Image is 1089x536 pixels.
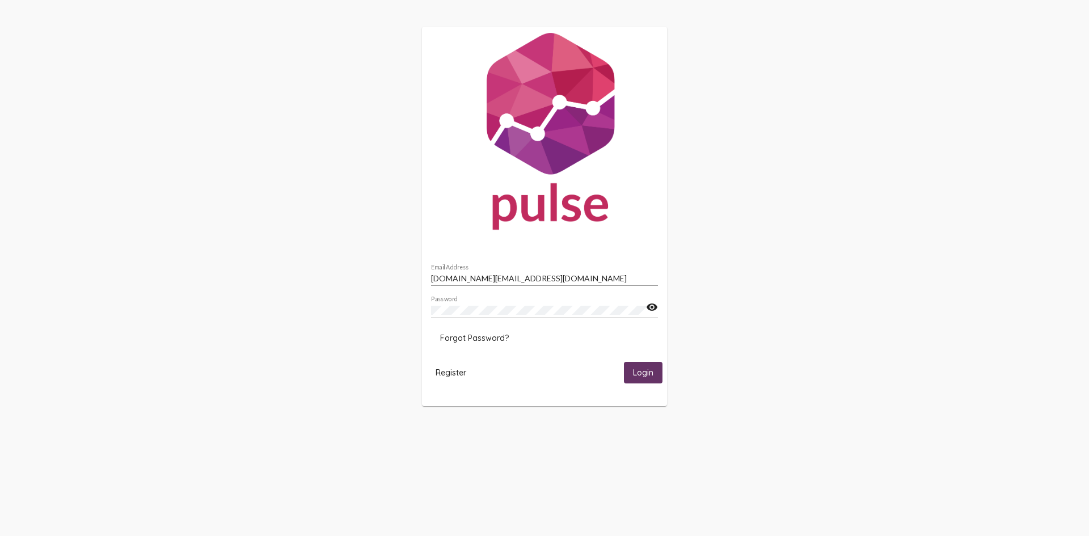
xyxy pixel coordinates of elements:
span: Register [436,368,466,378]
button: Login [624,362,662,383]
span: Forgot Password? [440,333,509,343]
mat-icon: visibility [646,301,658,314]
button: Register [427,362,475,383]
button: Forgot Password? [431,328,518,348]
span: Login [633,368,653,378]
img: Pulse For Good Logo [422,27,667,241]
